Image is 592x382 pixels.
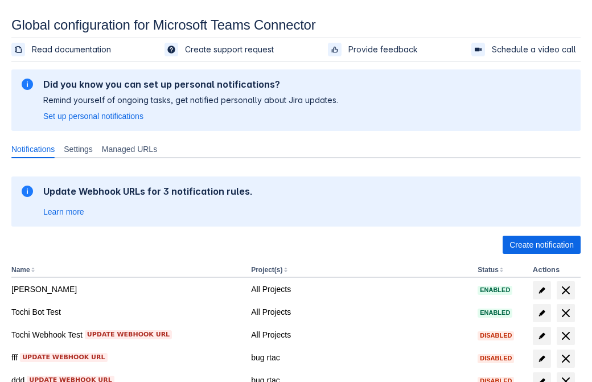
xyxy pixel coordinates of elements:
span: delete [559,284,573,297]
h2: Did you know you can set up personal notifications? [43,79,338,90]
a: Schedule a video call [471,43,581,56]
span: Enabled [478,287,512,293]
span: edit [537,309,546,318]
span: information [20,184,34,198]
span: delete [559,306,573,320]
span: Update webhook URL [87,330,170,339]
button: Name [11,266,30,274]
button: Status [478,266,499,274]
div: Tochi Webhook Test [11,329,242,340]
a: Learn more [43,206,84,217]
span: edit [537,286,546,295]
span: documentation [14,45,23,54]
span: Create notification [509,236,574,254]
div: All Projects [251,306,468,318]
span: videoCall [474,45,483,54]
div: [PERSON_NAME] [11,284,242,295]
span: Disabled [478,355,514,362]
span: Schedule a video call [492,44,576,55]
a: Provide feedback [328,43,422,56]
span: delete [559,352,573,365]
span: Settings [64,143,93,155]
span: information [20,77,34,91]
a: Set up personal notifications [43,110,143,122]
span: Update webhook URL [22,353,105,362]
div: Tochi Bot Test [11,306,242,318]
div: All Projects [251,329,468,340]
h2: Update Webhook URLs for 3 notification rules. [43,186,253,197]
span: support [167,45,176,54]
span: Create support request [185,44,274,55]
button: Project(s) [251,266,282,274]
button: Create notification [503,236,581,254]
span: Managed URLs [102,143,157,155]
span: Provide feedback [348,44,418,55]
div: bug rtac [251,352,468,363]
a: Read documentation [11,43,116,56]
span: Disabled [478,332,514,339]
span: Enabled [478,310,512,316]
span: feedback [330,45,339,54]
span: delete [559,329,573,343]
div: fff [11,352,242,363]
span: Notifications [11,143,55,155]
div: All Projects [251,284,468,295]
th: Actions [528,263,581,278]
span: Read documentation [32,44,111,55]
a: Create support request [165,43,278,56]
div: Global configuration for Microsoft Teams Connector [11,17,581,33]
span: edit [537,354,546,363]
span: edit [537,331,546,340]
p: Remind yourself of ongoing tasks, get notified personally about Jira updates. [43,95,338,106]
